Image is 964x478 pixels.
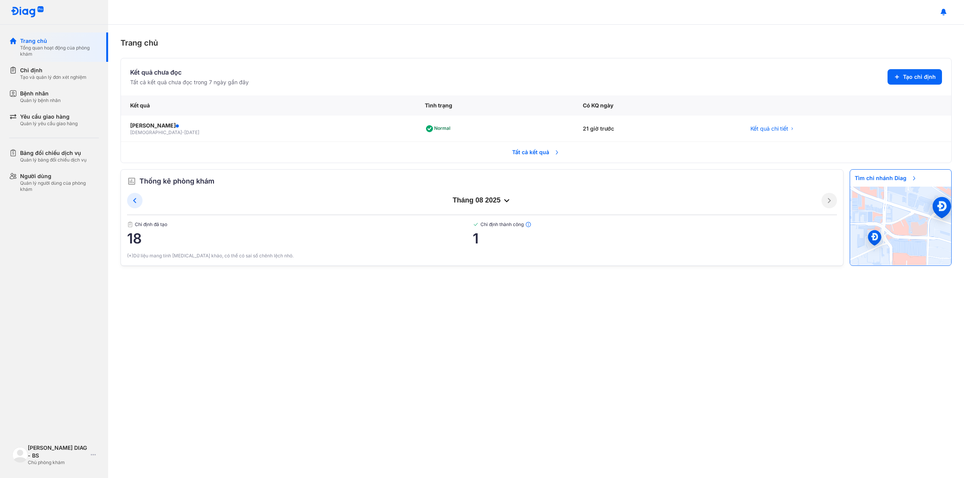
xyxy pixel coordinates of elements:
[28,444,88,459] div: [PERSON_NAME] DIAG - BS
[416,95,574,116] div: Tình trạng
[121,95,416,116] div: Kết quả
[130,129,182,135] span: [DEMOGRAPHIC_DATA]
[127,252,837,259] div: (*)Dữ liệu mang tính [MEDICAL_DATA] khảo, có thể có sai số chênh lệch nhỏ.
[143,196,821,205] div: tháng 08 2025
[20,157,87,163] div: Quản lý bảng đối chiếu dịch vụ
[139,176,214,187] span: Thống kê phòng khám
[473,221,837,228] span: Chỉ định thành công
[20,45,99,57] div: Tổng quan hoạt động của phòng khám
[903,73,936,81] span: Tạo chỉ định
[525,221,531,228] img: info.7e716105.svg
[130,68,249,77] div: Kết quả chưa đọc
[20,180,99,192] div: Quản lý người dùng của phòng khám
[120,37,952,49] div: Trang chủ
[473,231,837,246] span: 1
[20,37,99,45] div: Trang chủ
[20,74,87,80] div: Tạo và quản lý đơn xét nghiệm
[127,221,473,228] span: Chỉ định đã tạo
[425,122,453,135] div: Normal
[574,116,741,142] div: 21 giờ trước
[12,447,28,463] img: logo
[20,172,99,180] div: Người dùng
[130,122,406,129] div: [PERSON_NAME]
[127,231,473,246] span: 18
[130,78,249,86] div: Tất cả kết quả chưa đọc trong 7 ngày gần đây
[888,69,942,85] button: Tạo chỉ định
[473,221,479,228] img: checked-green.01cc79e0.svg
[127,177,136,186] img: order.5a6da16c.svg
[11,6,44,18] img: logo
[850,170,922,187] span: Tìm chi nhánh Diag
[184,129,199,135] span: [DATE]
[20,113,78,121] div: Yêu cầu giao hàng
[750,125,788,133] span: Kết quả chi tiết
[28,459,88,466] div: Chủ phòng khám
[574,95,741,116] div: Có KQ ngày
[20,121,78,127] div: Quản lý yêu cầu giao hàng
[20,66,87,74] div: Chỉ định
[20,149,87,157] div: Bảng đối chiếu dịch vụ
[20,90,61,97] div: Bệnh nhân
[507,144,565,161] span: Tất cả kết quả
[182,129,184,135] span: -
[127,221,133,228] img: document.50c4cfd0.svg
[20,97,61,104] div: Quản lý bệnh nhân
